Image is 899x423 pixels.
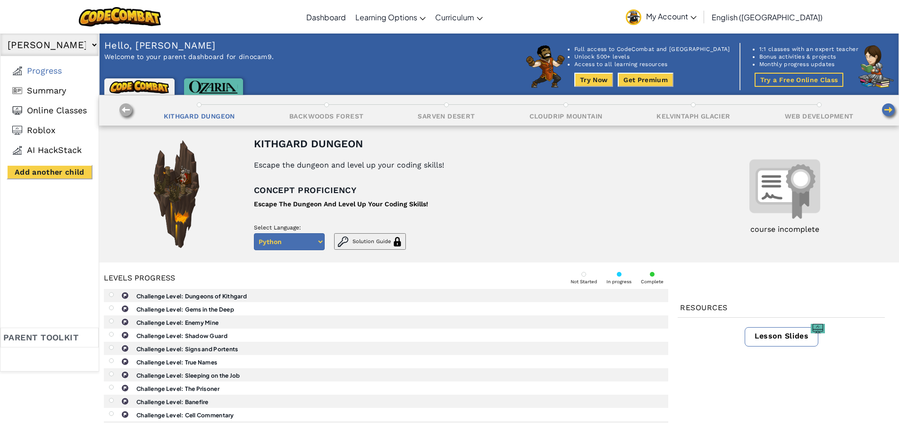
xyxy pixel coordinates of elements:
[136,372,240,379] b: Challenge Level: Sleeping on the Job
[147,135,206,253] img: Campaign image
[121,411,129,418] img: IconChallengeLevel.svg
[136,319,218,326] b: Challenge Level: Enemy Mine
[121,398,129,405] img: IconChallengeLevel.svg
[712,12,823,22] span: English ([GEOGRAPHIC_DATA])
[526,45,565,88] img: CodeCombat character
[430,4,487,30] a: Curriculum
[759,53,858,60] li: Bonus activities & projects
[104,52,274,61] p: Welcome to your parent dashboard for dinocam9.
[574,53,730,60] li: Unlock 500+ levels
[27,125,56,135] span: Roblox
[7,165,92,179] button: Add another child
[136,412,234,419] b: Challenge Level: Cell Commentary
[121,371,129,379] img: IconChallengeLevel.svg
[121,345,129,352] img: IconChallengeLevel.svg
[136,293,247,300] b: Challenge Level: Dungeons of Kithgard
[750,225,819,234] div: course incomplete
[79,7,161,26] img: CodeCombat logo
[621,2,701,32] a: My Account
[164,112,235,120] div: Kithgard Dungeon
[121,292,129,299] img: IconChallengeLevel.svg
[8,61,92,81] a: Progress Progress
[12,106,22,115] img: Online Classes
[749,154,820,225] img: Certificate image
[811,324,825,333] img: Slides icon
[334,233,406,250] button: Solution Guide
[571,279,597,284] div: Not Started
[574,73,613,87] button: Try Now
[104,273,175,283] div: Levels progress
[755,331,808,340] span: Lesson Slides
[27,105,87,116] span: Online Classes
[121,318,129,326] img: IconChallengeLevel.svg
[121,384,129,392] img: IconChallengeLevel.svg
[254,224,406,231] p: Select Language:
[785,112,854,120] div: Web Development
[136,346,238,353] b: Challenge Level: Signs and Portents
[302,4,351,30] a: Dashboard
[759,45,858,53] li: 1:1 classes with an expert teacher
[435,12,474,22] span: Curriculum
[8,140,92,160] a: AI Hackstack AI HackStack
[393,237,402,246] img: Solution Guide Icon
[618,73,673,87] button: Get Premium
[12,86,22,95] img: Summary
[351,4,430,30] a: Learning Options
[338,237,348,247] img: Solution Guide Icon
[0,328,99,347] div: Parent toolkit
[109,80,169,93] img: CodeCombat logo
[121,358,129,365] img: IconChallengeLevel.svg
[574,60,730,68] li: Access to all learning resources
[136,359,217,366] b: Challenge Level: True Names
[8,101,92,120] a: Online Classes Online Classes
[27,145,82,155] span: AI HackStack
[254,197,428,211] div: Escape The Dungeon And Level Up Your Coding Skills!
[0,328,99,371] a: Parent toolkit
[858,45,894,88] img: CodeCombat character
[136,385,219,392] b: Challenge Level: The Prisoner
[189,81,238,93] img: Ozaria logo
[254,138,363,150] div: Kithgard Dungeon
[7,165,92,180] a: Add another child
[136,332,227,339] b: Challenge Level: Shadow Guard
[27,85,66,96] span: Summary
[8,81,92,101] a: Summary Summary
[755,73,844,87] button: Try a Free Online Class
[289,112,363,120] div: Backwoods Forest
[678,298,885,318] div: Resources
[353,238,391,245] span: Solution Guide
[121,331,129,339] img: IconChallengeLevel.svg
[707,4,827,30] a: English ([GEOGRAPHIC_DATA])
[12,126,22,135] img: Roblox
[254,183,626,197] p: Concept proficiency
[118,102,136,121] img: Move left
[104,38,274,52] p: Hello, [PERSON_NAME]
[12,66,22,76] img: Progress
[759,60,858,68] li: Monthly progress updates
[881,102,899,121] img: Move right
[626,9,641,25] img: avatar
[656,112,730,120] div: Kelvintaph Glacier
[12,145,22,155] img: AI Hackstack
[136,306,234,313] b: Challenge Level: Gems in the Deep
[641,279,664,284] div: Complete
[355,12,417,22] span: Learning Options
[418,112,475,120] div: Sarven Desert
[254,161,444,170] div: Escape the dungeon and level up your coding skills!
[8,120,92,140] a: Roblox Roblox
[121,305,129,313] img: IconChallengeLevel.svg
[529,112,603,120] div: Cloudrip Mountain
[606,279,631,284] div: In progress
[136,398,209,406] b: Challenge Level: Banefire
[646,11,697,21] span: My Account
[27,66,62,76] span: Progress
[574,45,730,53] li: Full access to CodeCombat and [GEOGRAPHIC_DATA]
